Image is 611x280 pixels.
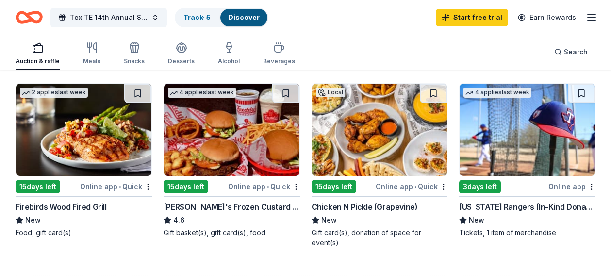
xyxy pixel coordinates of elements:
span: Search [564,46,588,58]
div: Online app Quick [376,180,447,192]
button: TexITE 14th Annual Scholarship Golf Tournament [50,8,167,27]
span: • [119,183,121,191]
div: Auction & raffle [16,57,60,65]
button: Auction & raffle [16,38,60,70]
div: Beverages [263,57,295,65]
div: Online app [548,180,595,192]
a: Start free trial [436,9,508,26]
span: • [414,183,416,191]
div: Online app Quick [80,180,152,192]
a: Image for Chicken N Pickle (Grapevine)Local15days leftOnline app•QuickChicken N Pickle (Grapevine... [312,83,448,247]
a: Discover [228,13,260,21]
img: Image for Freddy's Frozen Custard & Steakburgers [164,84,299,176]
div: 3 days left [459,180,501,193]
span: • [267,183,269,191]
button: Snacks [124,38,145,70]
div: Gift card(s), donation of space for event(s) [312,228,448,247]
button: Search [546,42,595,62]
a: Home [16,6,43,29]
div: Snacks [124,57,145,65]
div: Local [316,87,345,97]
div: 4 applies last week [463,87,531,98]
span: New [469,214,484,226]
div: Meals [83,57,100,65]
div: Tickets, 1 item of merchandise [459,228,595,238]
div: Food, gift card(s) [16,228,152,238]
button: Desserts [168,38,195,70]
div: Online app Quick [228,180,300,192]
a: Image for Freddy's Frozen Custard & Steakburgers4 applieslast week15days leftOnline app•Quick[PER... [164,83,300,238]
img: Image for Texas Rangers (In-Kind Donation) [460,84,595,176]
div: 15 days left [16,180,60,193]
img: Image for Chicken N Pickle (Grapevine) [312,84,447,176]
div: 15 days left [312,180,356,193]
div: 15 days left [164,180,208,193]
span: 4.6 [173,214,184,226]
div: 2 applies last week [20,87,88,98]
button: Beverages [263,38,295,70]
a: Image for Texas Rangers (In-Kind Donation)4 applieslast week3days leftOnline app[US_STATE] Ranger... [459,83,595,238]
div: Firebirds Wood Fired Grill [16,201,107,212]
img: Image for Firebirds Wood Fired Grill [16,84,151,176]
a: Track· 5 [183,13,211,21]
div: 4 applies last week [168,87,236,98]
span: TexITE 14th Annual Scholarship Golf Tournament [70,12,148,23]
div: Desserts [168,57,195,65]
a: Earn Rewards [512,9,582,26]
button: Track· 5Discover [175,8,268,27]
div: [US_STATE] Rangers (In-Kind Donation) [459,201,595,212]
a: Image for Firebirds Wood Fired Grill2 applieslast week15days leftOnline app•QuickFirebirds Wood F... [16,83,152,238]
div: Gift basket(s), gift card(s), food [164,228,300,238]
div: Chicken N Pickle (Grapevine) [312,201,418,212]
button: Meals [83,38,100,70]
span: New [321,214,337,226]
div: Alcohol [218,57,240,65]
span: New [25,214,41,226]
div: [PERSON_NAME]'s Frozen Custard & Steakburgers [164,201,300,212]
button: Alcohol [218,38,240,70]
